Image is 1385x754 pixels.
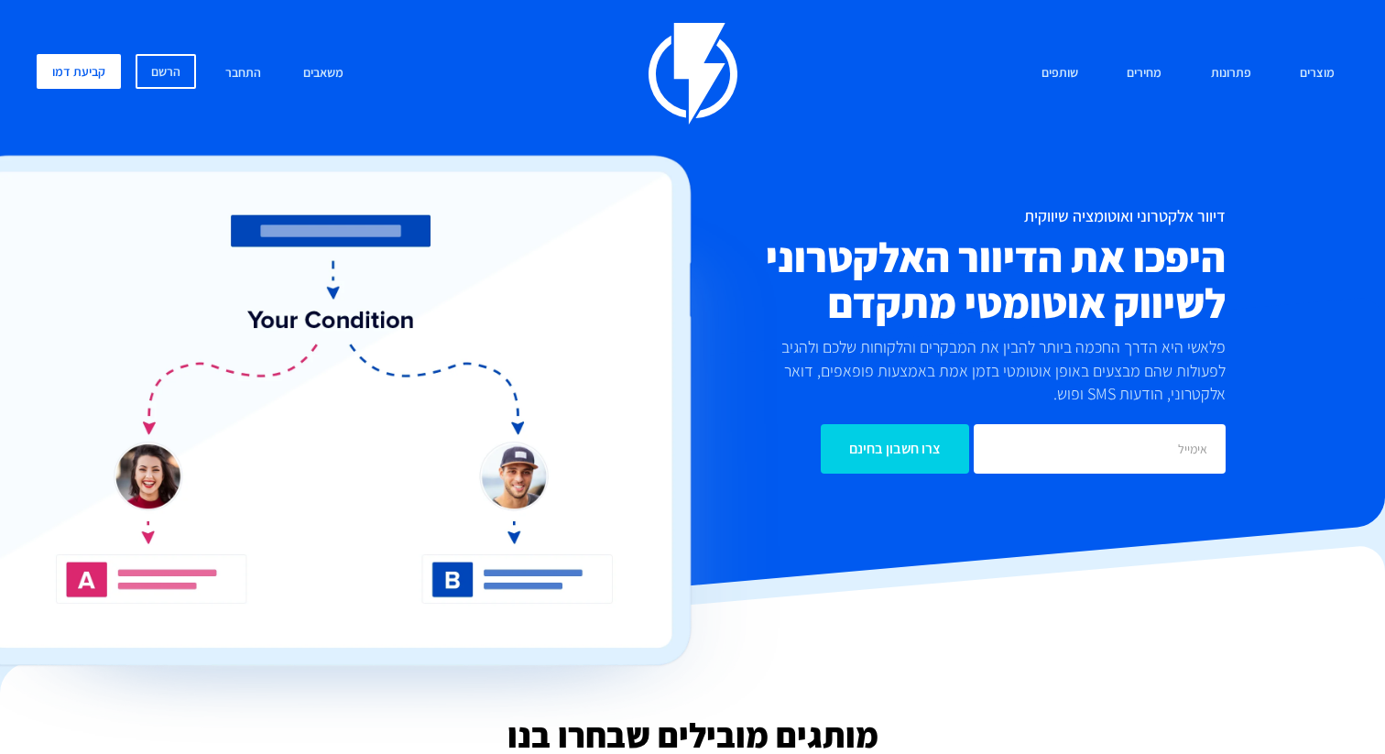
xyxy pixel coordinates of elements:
[597,207,1226,225] h1: דיוור אלקטרוני ואוטומציה שיווקית
[761,335,1226,406] p: פלאשי היא הדרך החכמה ביותר להבין את המבקרים והלקוחות שלכם ולהגיב לפעולות שהם מבצעים באופן אוטומטי...
[1286,54,1348,93] a: מוצרים
[37,54,121,89] a: קביעת דמו
[289,54,357,93] a: משאבים
[974,424,1225,474] input: אימייל
[1028,54,1092,93] a: שותפים
[597,235,1226,326] h2: היפכו את הדיוור האלקטרוני לשיווק אוטומטי מתקדם
[821,424,969,474] input: צרו חשבון בחינם
[1197,54,1265,93] a: פתרונות
[212,54,275,93] a: התחבר
[1113,54,1175,93] a: מחירים
[136,54,196,89] a: הרשם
